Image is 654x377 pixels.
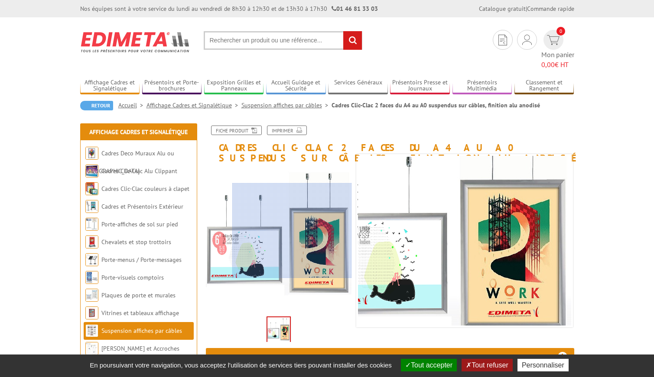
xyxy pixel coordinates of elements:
[85,342,98,355] img: Cimaises et Accroches tableaux
[101,167,177,175] a: Cadres Clic-Clac Alu Clippant
[85,271,98,284] img: Porte-visuels comptoirs
[541,60,555,69] span: 0,00
[514,79,574,93] a: Classement et Rangement
[541,50,574,70] span: Mon panier
[241,101,332,109] a: Suspension affiches par câbles
[85,345,179,370] a: [PERSON_NAME] et Accroches tableaux
[401,359,457,371] button: Tout accepter
[328,79,388,93] a: Services Généraux
[199,126,581,163] h1: Cadres Clic-Clac 2 faces du A4 au A0 suspendus sur câbles, finition alu anodisé
[101,309,179,317] a: Vitrines et tableaux affichage
[80,79,140,93] a: Affichage Cadres et Signalétique
[211,126,262,135] a: Fiche produit
[267,317,290,344] img: suspendus_par_cables_214330_1.jpg
[462,359,512,371] button: Tout refuser
[541,30,574,70] a: devis rapide 0 Mon panier 0,00€ HT
[390,79,450,93] a: Présentoirs Presse et Journaux
[85,324,98,337] img: Suspension affiches par câbles
[527,5,574,13] a: Commande rapide
[146,101,241,109] a: Affichage Cadres et Signalétique
[85,306,98,319] img: Vitrines et tableaux affichage
[85,149,174,175] a: Cadres Deco Muraux Alu ou [GEOGRAPHIC_DATA]
[101,256,182,264] a: Porte-menus / Porte-messages
[498,35,507,45] img: devis rapide
[311,108,571,367] img: suspendus_par_cables_214330_1.jpg
[85,235,98,248] img: Chevalets et stop trottoirs
[101,327,182,335] a: Suspension affiches par câbles
[556,27,565,35] span: 0
[101,203,183,210] a: Cadres et Présentoirs Extérieur
[214,348,255,365] p: Prix indiqué HT
[541,60,574,70] span: € HT
[80,26,191,58] img: Edimeta
[85,289,98,302] img: Plaques de porte et murales
[479,4,574,13] div: |
[343,31,362,50] input: rechercher
[118,101,146,109] a: Accueil
[101,238,171,246] a: Chevalets et stop trottoirs
[85,361,396,369] span: En poursuivant votre navigation, vous acceptez l'utilisation de services tiers pouvant installer ...
[142,79,202,93] a: Présentoirs et Porte-brochures
[85,200,98,213] img: Cadres et Présentoirs Extérieur
[517,359,569,371] button: Personnaliser (fenêtre modale)
[204,31,362,50] input: Rechercher un produit ou une référence...
[101,220,178,228] a: Porte-affiches de sol sur pied
[267,126,307,135] a: Imprimer
[101,291,176,299] a: Plaques de porte et murales
[85,147,98,160] img: Cadres Deco Muraux Alu ou Bois
[85,218,98,231] img: Porte-affiches de sol sur pied
[89,128,188,136] a: Affichage Cadres et Signalétique
[522,35,532,45] img: devis rapide
[452,79,512,93] a: Présentoirs Multimédia
[85,253,98,266] img: Porte-menus / Porte-messages
[101,274,164,281] a: Porte-visuels comptoirs
[204,79,264,93] a: Exposition Grilles et Panneaux
[442,348,574,365] h3: Etablir un devis ou passer commande
[332,101,540,110] li: Cadres Clic-Clac 2 faces du A4 au A0 suspendus sur câbles, finition alu anodisé
[479,5,526,13] a: Catalogue gratuit
[80,4,378,13] div: Nos équipes sont à votre service du lundi au vendredi de 8h30 à 12h30 et de 13h30 à 17h30
[266,79,326,93] a: Accueil Guidage et Sécurité
[80,101,113,110] a: Retour
[85,182,98,195] img: Cadres Clic-Clac couleurs à clapet
[547,35,560,45] img: devis rapide
[101,185,189,193] a: Cadres Clic-Clac couleurs à clapet
[332,5,378,13] strong: 01 46 81 33 03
